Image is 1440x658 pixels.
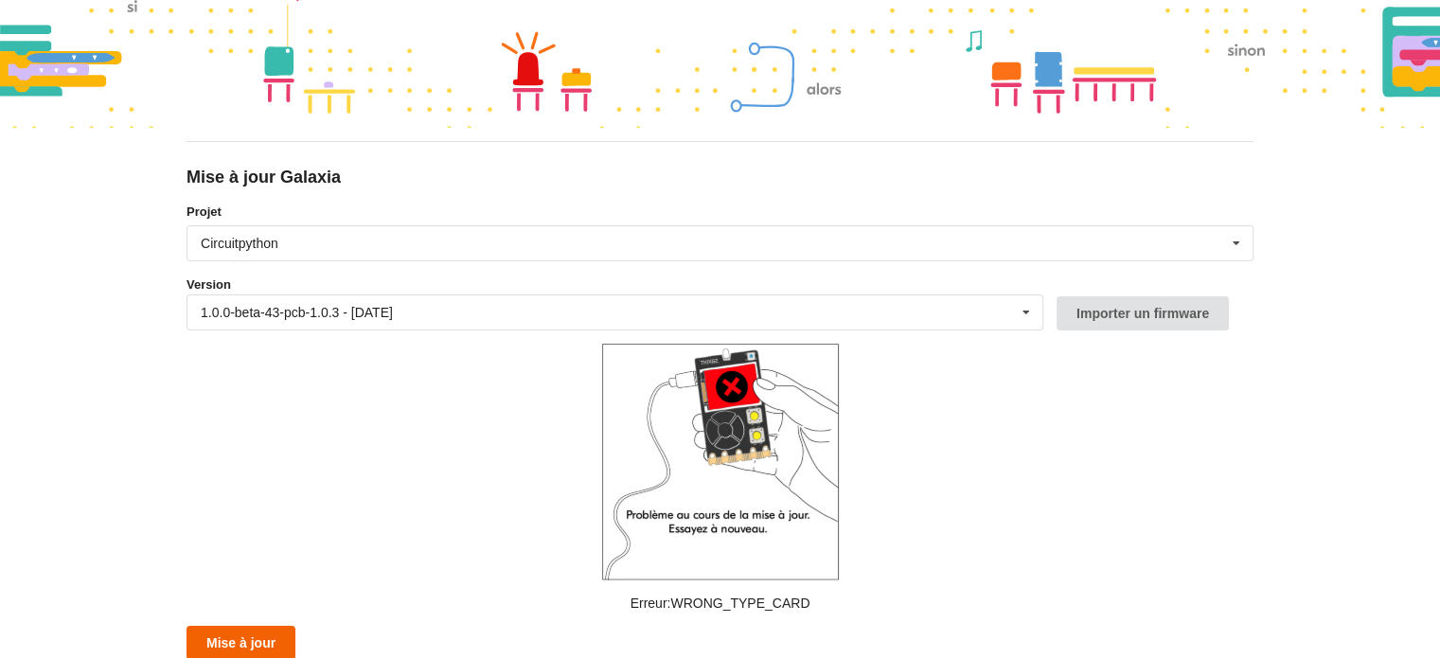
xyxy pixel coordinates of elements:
[201,237,278,250] div: Circuitpython
[187,276,231,294] label: Version
[187,167,1253,188] div: Mise à jour Galaxia
[1057,296,1229,330] button: Importer un firmware
[187,594,1253,613] p: Erreur: WRONG_TYPE_CARD
[187,203,1253,222] label: Projet
[602,344,839,580] img: galaxia_error.png
[201,306,393,319] div: 1.0.0-beta-43-pcb-1.0.3 - [DATE]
